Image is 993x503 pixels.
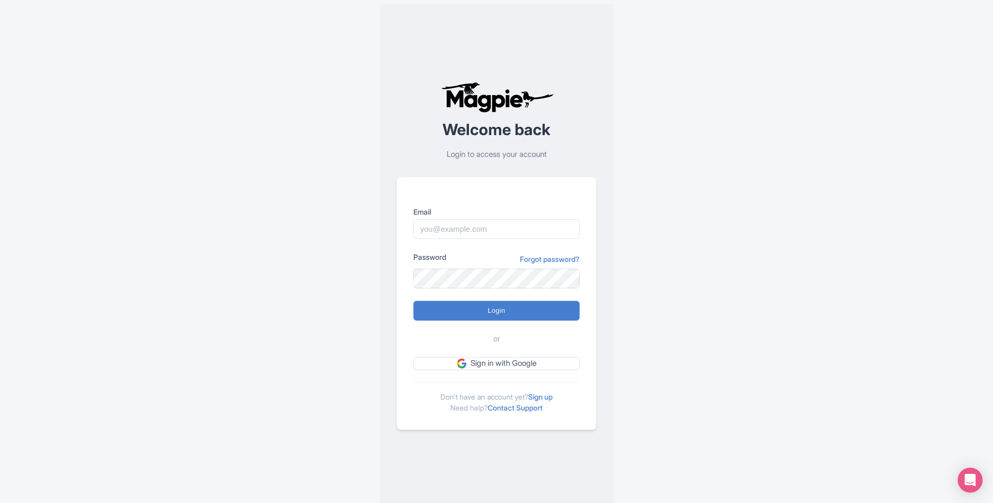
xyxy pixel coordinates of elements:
a: Sign up [528,392,553,401]
a: Contact Support [488,403,543,412]
label: Email [413,206,580,217]
div: Open Intercom Messenger [958,468,983,493]
a: Sign in with Google [413,357,580,370]
p: Login to access your account [397,149,596,161]
input: Login [413,301,580,321]
a: Forgot password? [520,254,580,264]
h2: Welcome back [397,121,596,138]
input: you@example.com [413,219,580,239]
img: logo-ab69f6fb50320c5b225c76a69d11143b.png [438,82,555,113]
span: or [493,333,500,345]
img: google.svg [457,359,466,368]
label: Password [413,251,446,262]
div: Don't have an account yet? Need help? [413,382,580,413]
